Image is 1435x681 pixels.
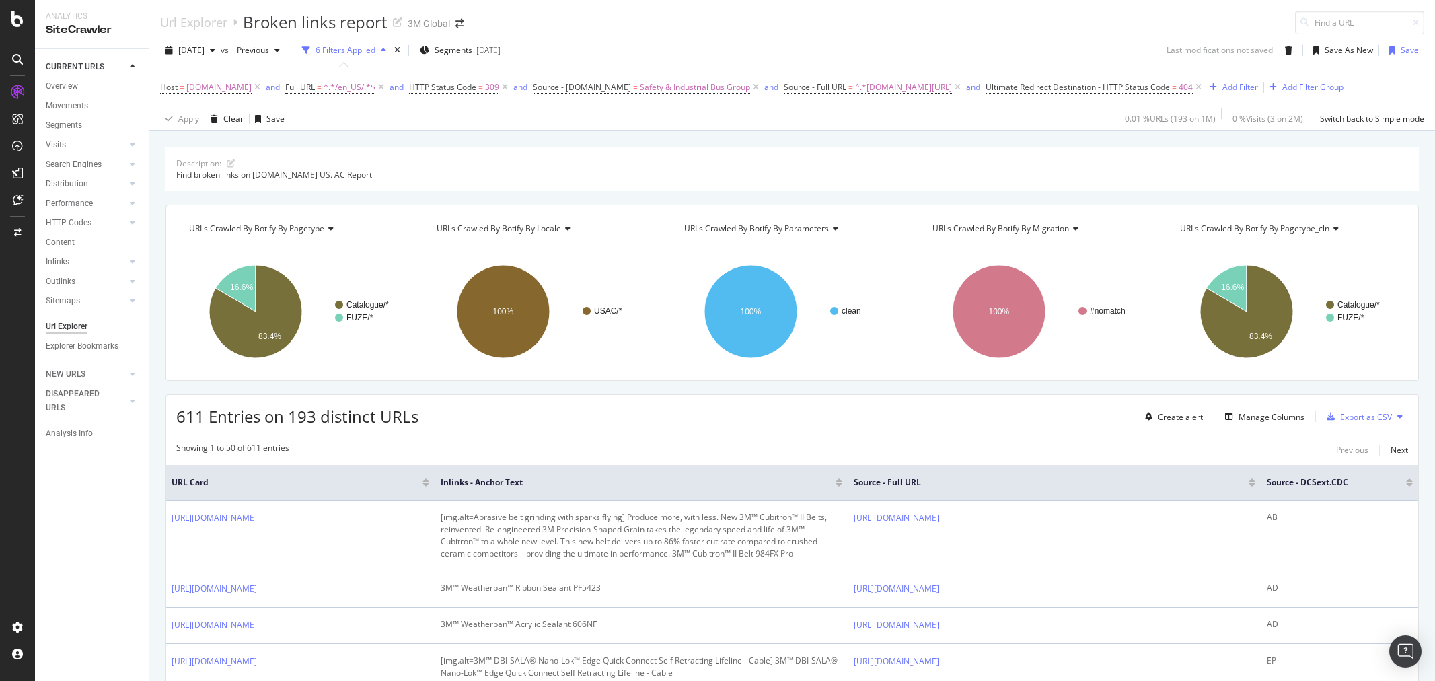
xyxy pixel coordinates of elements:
[186,78,252,97] span: [DOMAIN_NAME]
[1384,40,1419,61] button: Save
[46,294,126,308] a: Sitemaps
[1267,476,1386,489] span: Source - DCSext.CDC
[1220,408,1304,425] button: Manage Columns
[920,253,1161,370] svg: A chart.
[46,196,126,211] a: Performance
[854,655,939,668] a: [URL][DOMAIN_NAME]
[1239,411,1304,423] div: Manage Columns
[46,79,78,94] div: Overview
[493,307,514,316] text: 100%
[854,582,939,596] a: [URL][DOMAIN_NAME]
[285,81,315,93] span: Full URL
[230,283,253,292] text: 16.6%
[46,99,139,113] a: Movements
[437,223,561,234] span: URLs Crawled By Botify By locale
[46,99,88,113] div: Movements
[46,275,126,289] a: Outlinks
[764,81,778,94] button: and
[250,108,285,130] button: Save
[988,307,1009,316] text: 100%
[434,218,653,240] h4: URLs Crawled By Botify By locale
[178,44,205,56] span: 2025 Aug. 10th
[640,78,750,97] span: Safety & Industrial Bus Group
[317,81,322,93] span: =
[266,113,285,124] div: Save
[46,294,80,308] div: Sitemaps
[176,253,417,370] div: A chart.
[1158,411,1203,423] div: Create alert
[46,255,126,269] a: Inlinks
[243,11,388,34] div: Broken links report
[1295,11,1424,34] input: Find a URL
[46,118,82,133] div: Segments
[258,332,281,341] text: 83.4%
[180,81,184,93] span: =
[46,60,126,74] a: CURRENT URLS
[441,655,842,679] div: [img.alt=3M™ DBI-SALA® Nano-Lok™ Edge Quick Connect Self Retracting Lifeline - Cable] 3M™ DBI-SAL...
[172,582,257,596] a: [URL][DOMAIN_NAME]
[1308,40,1373,61] button: Save As New
[46,216,91,230] div: HTTP Codes
[741,307,762,316] text: 100%
[513,81,527,94] button: and
[46,236,75,250] div: Content
[46,157,126,172] a: Search Engines
[297,40,392,61] button: 6 Filters Applied
[435,44,472,56] span: Segments
[633,81,638,93] span: =
[414,40,506,61] button: Segments[DATE]
[485,78,499,97] span: 309
[46,22,138,38] div: SiteCrawler
[172,655,257,668] a: [URL][DOMAIN_NAME]
[172,476,419,489] span: URL Card
[441,618,842,631] div: 3M™ Weatherban™ Acrylic Sealant 606NF
[46,60,104,74] div: CURRENT URLS
[46,320,139,334] a: Url Explorer
[221,44,231,56] span: vs
[392,44,403,57] div: times
[1172,81,1177,93] span: =
[46,157,102,172] div: Search Engines
[408,17,450,30] div: 3M Global
[266,81,280,94] button: and
[1267,618,1413,631] div: AD
[46,339,118,353] div: Explorer Bookmarks
[390,81,404,93] div: and
[1391,444,1408,456] div: Next
[189,223,324,234] span: URLs Crawled By Botify By pagetype
[160,15,227,30] a: Url Explorer
[1249,332,1272,341] text: 83.4%
[46,427,139,441] a: Analysis Info
[46,138,126,152] a: Visits
[205,108,244,130] button: Clear
[1337,300,1380,310] text: Catalogue/*
[46,320,87,334] div: Url Explorer
[46,236,139,250] a: Content
[324,78,375,97] span: ^.*/en_US/.*$
[46,275,75,289] div: Outlinks
[1267,511,1413,524] div: AB
[46,196,93,211] div: Performance
[1179,78,1193,97] span: 404
[231,44,269,56] span: Previous
[671,253,912,370] div: A chart.
[441,476,815,489] span: Inlinks - Anchor Text
[1340,411,1392,423] div: Export as CSV
[1232,113,1303,124] div: 0 % Visits ( 3 on 2M )
[441,511,842,560] div: [img.alt=Abrasive belt grinding with sparks flying] Produce more, with less. New 3M™ Cubitron™ II...
[346,300,389,310] text: Catalogue/*
[986,81,1170,93] span: Ultimate Redirect Destination - HTTP Status Code
[1267,655,1413,667] div: EP
[855,78,952,97] span: ^.*[DOMAIN_NAME][URL]
[1391,442,1408,458] button: Next
[176,442,289,458] div: Showing 1 to 50 of 611 entries
[1315,108,1424,130] button: Switch back to Simple mode
[46,255,69,269] div: Inlinks
[176,169,1408,180] div: Find broken links on [DOMAIN_NAME] US. AC Report
[1221,283,1244,292] text: 16.6%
